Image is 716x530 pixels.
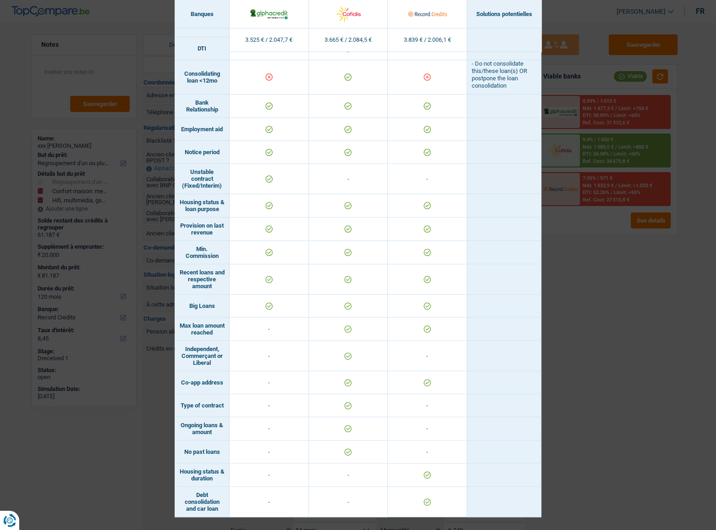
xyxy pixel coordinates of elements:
[309,463,388,487] td: -
[175,417,230,441] td: Ongoing loans & amount
[388,417,467,441] td: -
[175,95,230,118] td: Bank Relationship
[309,487,388,517] td: -
[175,164,230,194] td: Unstable contract (Fixed/Interim)
[175,318,230,341] td: Max loan amount reached
[388,164,467,194] td: -
[175,341,230,371] td: Independent, Commerçant or Liberal
[309,164,388,194] td: -
[388,341,467,371] td: -
[175,371,230,394] td: Co-app address
[175,141,230,164] td: Notice period
[175,37,230,60] td: DTI
[408,4,447,24] img: Record Credits
[230,318,309,341] td: -
[467,60,541,95] td: - Do not consolidate this/these loan(s) OR postpone the loan consolidation
[175,394,230,417] td: Type of contract
[175,60,230,95] td: Consolidating loan <12mo
[230,463,309,487] td: -
[175,487,230,517] td: Debt consolidation and car loan
[230,371,309,394] td: -
[175,463,230,487] td: Housing status & duration
[329,4,368,24] img: Cofidis
[388,441,467,463] td: -
[175,241,230,264] td: Min. Commission
[175,118,230,141] td: Employment aid
[175,194,230,218] td: Housing status & loan purpose
[230,341,309,371] td: -
[230,487,309,517] td: -
[388,28,467,52] td: 3.839 € / 2.006,1 €
[309,28,388,52] td: 3.665 € / 2.084,5 €
[230,417,309,441] td: -
[175,295,230,318] td: Big Loans
[230,394,309,417] td: -
[175,441,230,463] td: No past loans
[175,218,230,241] td: Provision on last revenue
[249,8,288,20] img: AlphaCredit
[230,441,309,463] td: -
[230,28,309,52] td: 3.525 € / 2.047,7 €
[175,264,230,295] td: Recent loans and respective amount
[388,394,467,417] td: -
